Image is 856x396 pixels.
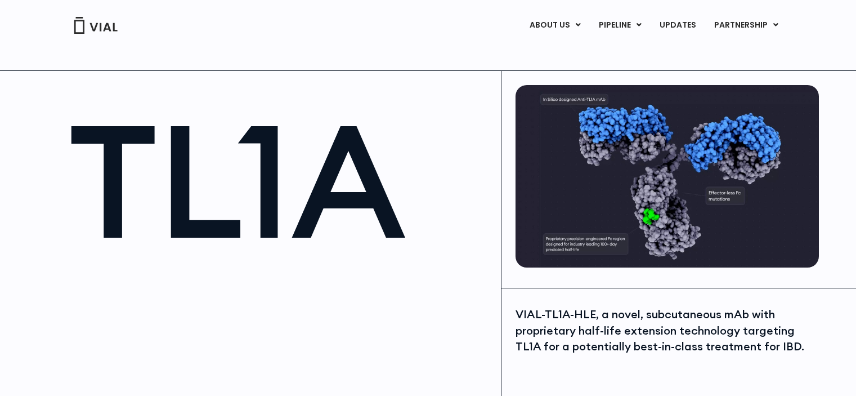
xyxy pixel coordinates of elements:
[590,16,650,35] a: PIPELINEMenu Toggle
[705,16,787,35] a: PARTNERSHIPMenu Toggle
[73,17,118,34] img: Vial Logo
[516,306,816,355] div: VIAL-TL1A-HLE, a novel, subcutaneous mAb with proprietary half-life extension technology targetin...
[651,16,705,35] a: UPDATES
[516,85,819,268] img: TL1A antibody diagram.
[521,16,589,35] a: ABOUT USMenu Toggle
[69,102,490,259] h1: TL1A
